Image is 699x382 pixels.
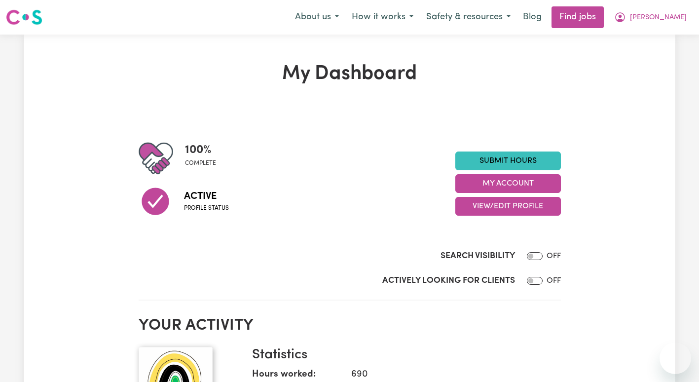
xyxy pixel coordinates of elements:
button: Safety & resources [420,7,517,28]
span: Active [184,189,229,204]
span: 100 % [185,141,216,159]
button: My Account [455,174,561,193]
div: Profile completeness: 100% [185,141,224,176]
span: complete [185,159,216,168]
h2: Your activity [139,316,561,335]
button: About us [289,7,345,28]
iframe: Button to launch messaging window [660,343,691,374]
label: Actively Looking for Clients [382,274,515,287]
label: Search Visibility [441,250,515,263]
a: Careseekers logo [6,6,42,29]
button: How it works [345,7,420,28]
img: Careseekers logo [6,8,42,26]
span: Profile status [184,204,229,213]
a: Blog [517,6,548,28]
button: My Account [608,7,693,28]
h3: Statistics [252,347,553,364]
span: OFF [547,277,561,285]
a: Find jobs [552,6,604,28]
button: View/Edit Profile [455,197,561,216]
a: Submit Hours [455,152,561,170]
h1: My Dashboard [139,62,561,86]
dd: 690 [343,368,553,382]
span: OFF [547,252,561,260]
span: [PERSON_NAME] [630,12,687,23]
